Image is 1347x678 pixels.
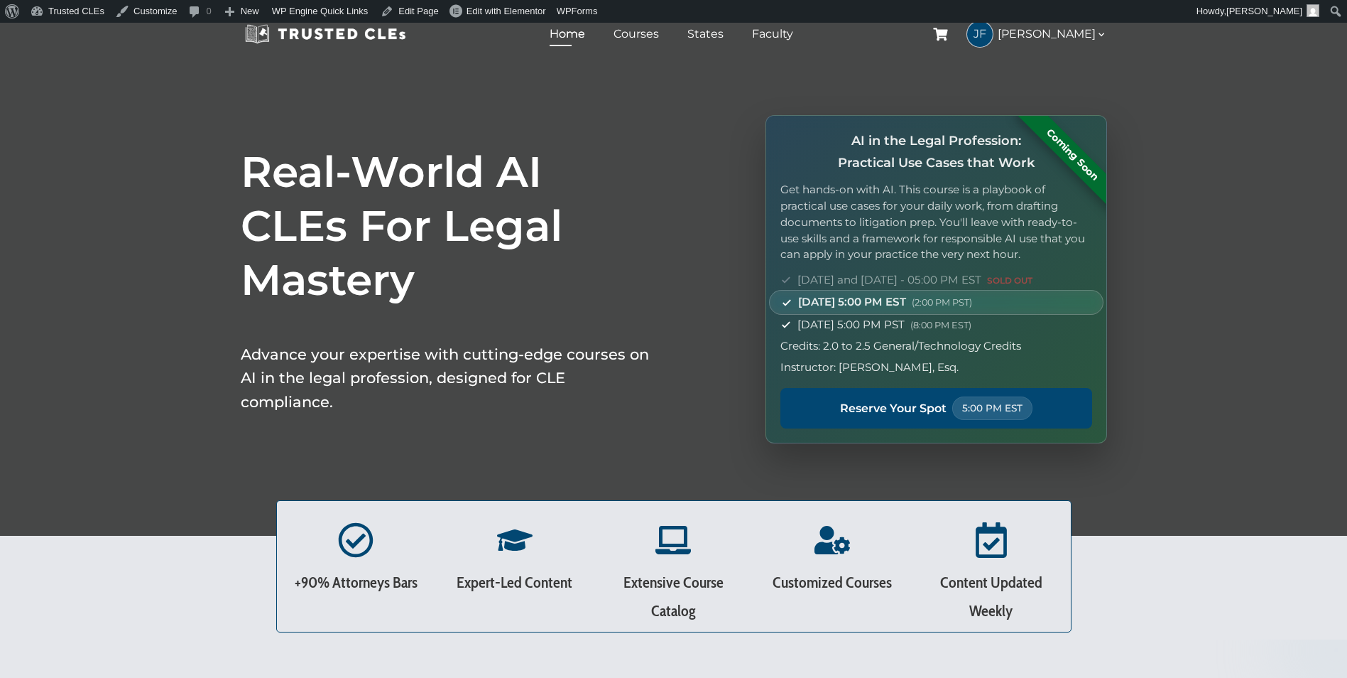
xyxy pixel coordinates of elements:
p: Advance your expertise with cutting-edge courses on AI in the legal profession, designed for CLE ... [241,343,653,414]
img: Trusted CLEs [241,23,410,45]
h1: Real-World AI CLEs For Legal Mastery [241,145,653,307]
span: Content Updated Weekly [940,573,1042,620]
a: States [684,23,727,44]
span: [DATE] 5:00 PM PST [797,316,971,333]
span: Extensive Course Catalog [623,573,724,620]
span: Customized Courses [773,573,892,592]
span: Reserve Your Spot [840,399,947,418]
h4: AI in the Legal Profession: Practical Use Cases that Work [780,130,1091,173]
span: Credits: 2.0 to 2.5 General/Technology Credits [780,338,1021,355]
span: SOLD OUT [987,275,1032,286]
span: [PERSON_NAME] [998,25,1107,43]
div: Coming Soon [1016,99,1128,210]
span: [PERSON_NAME] [1226,6,1302,16]
span: Edit with Elementor [467,6,546,16]
span: [DATE] 5:00 PM EST [798,294,972,311]
span: JF [967,21,993,47]
a: Reserve Your Spot 5:00 PM EST [780,388,1091,429]
a: Courses [610,23,662,44]
span: (2:00 PM PST) [912,297,972,308]
span: (8:00 PM EST) [910,320,971,330]
p: Get hands-on with AI. This course is a playbook of practical use cases for your daily work, from ... [780,182,1091,263]
a: Faculty [748,23,797,44]
span: +90% Attorneys Bars [295,573,418,592]
span: Expert-Led Content [457,573,572,592]
span: Instructor: [PERSON_NAME], Esq. [780,359,959,376]
a: Home [546,23,589,44]
span: 5:00 PM EST [952,397,1032,420]
span: [DATE] and [DATE] - 05:00 PM EST [797,271,1032,289]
